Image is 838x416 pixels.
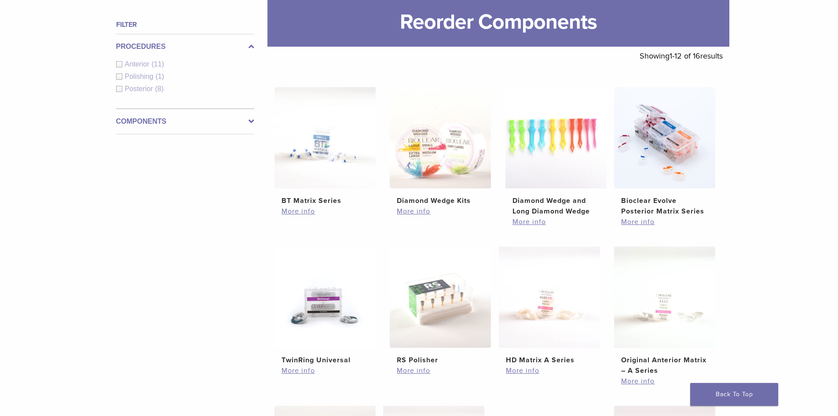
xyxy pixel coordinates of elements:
a: Diamond Wedge KitsDiamond Wedge Kits [389,87,492,206]
a: More info [506,365,593,376]
img: Diamond Wedge Kits [390,87,491,188]
a: TwinRing UniversalTwinRing Universal [274,247,377,365]
a: RS PolisherRS Polisher [389,247,492,365]
label: Procedures [116,41,254,52]
img: Bioclear Evolve Posterior Matrix Series [614,87,715,188]
a: More info [282,206,369,217]
a: More info [282,365,369,376]
h4: Filter [116,19,254,30]
img: HD Matrix A Series [499,247,600,348]
h2: Original Anterior Matrix – A Series [621,355,708,376]
h2: Bioclear Evolve Posterior Matrix Series [621,195,708,217]
a: Bioclear Evolve Posterior Matrix SeriesBioclear Evolve Posterior Matrix Series [614,87,716,217]
a: More info [621,376,708,387]
img: TwinRing Universal [274,247,376,348]
h2: RS Polisher [397,355,484,365]
span: 1-12 of 16 [670,51,700,61]
a: More info [621,217,708,227]
img: RS Polisher [390,247,491,348]
img: Diamond Wedge and Long Diamond Wedge [505,87,607,188]
p: Showing results [640,47,723,65]
h2: Diamond Wedge Kits [397,195,484,206]
h2: BT Matrix Series [282,195,369,206]
a: More info [512,217,600,227]
a: BT Matrix SeriesBT Matrix Series [274,87,377,206]
a: Original Anterior Matrix - A SeriesOriginal Anterior Matrix – A Series [614,247,716,376]
img: BT Matrix Series [274,87,376,188]
img: Original Anterior Matrix - A Series [614,247,715,348]
label: Components [116,116,254,127]
a: Diamond Wedge and Long Diamond WedgeDiamond Wedge and Long Diamond Wedge [505,87,607,217]
h2: TwinRing Universal [282,355,369,365]
a: HD Matrix A SeriesHD Matrix A Series [498,247,601,365]
h2: Diamond Wedge and Long Diamond Wedge [512,195,600,217]
a: More info [397,365,484,376]
a: Back To Top [690,383,778,406]
h2: HD Matrix A Series [506,355,593,365]
a: More info [397,206,484,217]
